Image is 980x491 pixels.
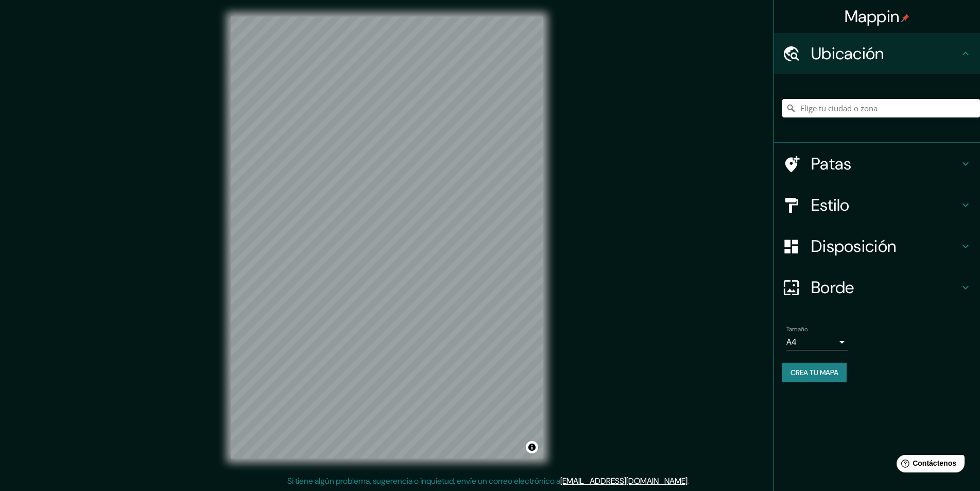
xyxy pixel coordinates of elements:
div: Ubicación [774,33,980,74]
font: Estilo [811,194,850,216]
canvas: Mapa [231,16,543,459]
font: . [687,476,689,486]
font: Si tiene algún problema, sugerencia o inquietud, envíe un correo electrónico a [287,476,560,486]
div: Borde [774,267,980,308]
font: A4 [786,336,797,347]
font: Ubicación [811,43,884,64]
button: Crea tu mapa [782,363,847,382]
font: Tamaño [786,325,807,333]
font: Crea tu mapa [790,368,838,377]
div: A4 [786,334,848,350]
iframe: Lanzador de widgets de ayuda [888,451,969,480]
input: Elige tu ciudad o zona [782,99,980,117]
a: [EMAIL_ADDRESS][DOMAIN_NAME] [560,476,687,486]
font: Mappin [845,6,900,27]
div: Disposición [774,226,980,267]
font: Disposición [811,235,896,257]
font: . [691,475,693,486]
div: Estilo [774,184,980,226]
font: Patas [811,153,852,175]
font: . [689,475,691,486]
div: Patas [774,143,980,184]
button: Activar o desactivar atribución [526,441,538,453]
font: Borde [811,277,854,298]
img: pin-icon.png [901,14,909,22]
